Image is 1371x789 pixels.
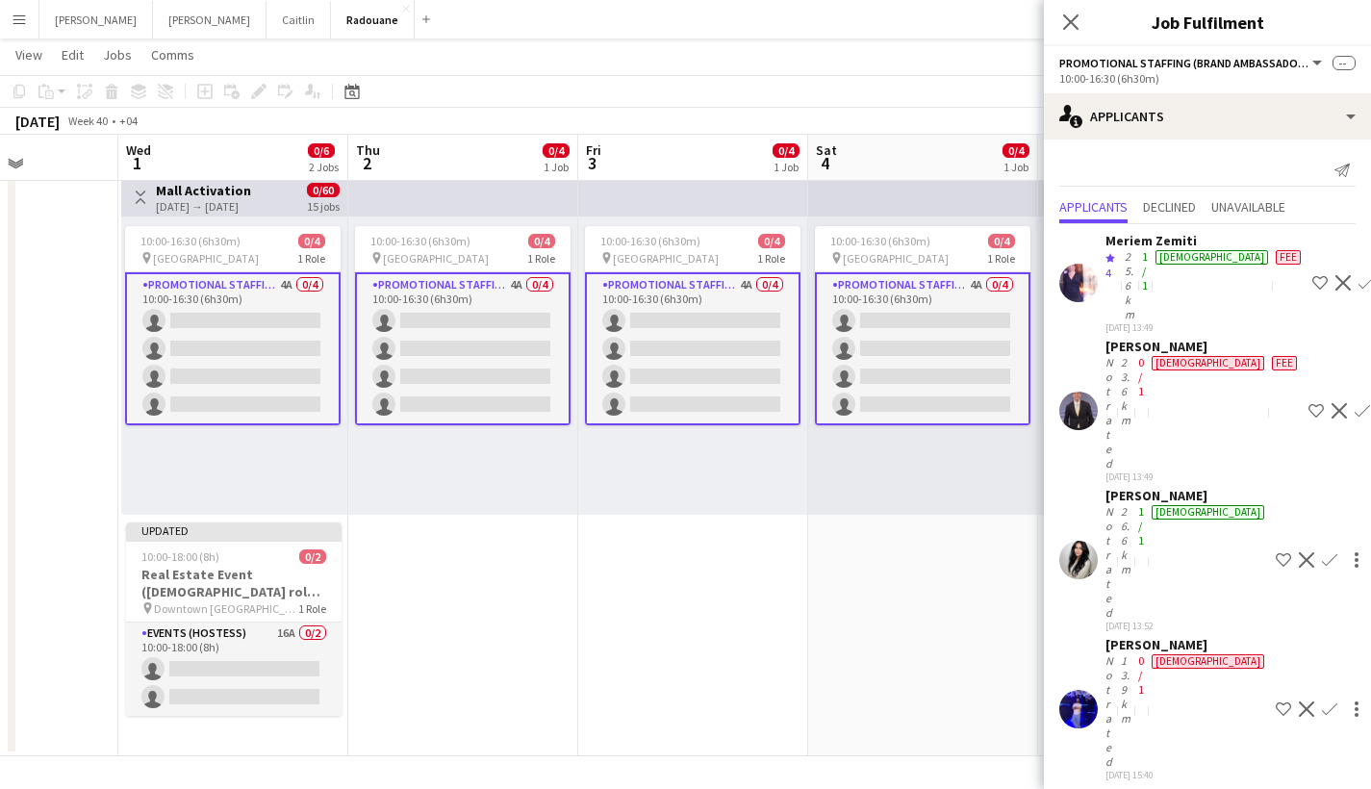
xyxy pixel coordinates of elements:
[1059,56,1325,70] button: Promotional Staffing (Brand Ambassadors)
[815,272,1030,425] app-card-role: Promotional Staffing (Brand Ambassadors)4A0/410:00-16:30 (6h30m)
[757,251,785,266] span: 1 Role
[308,143,335,158] span: 0/6
[758,234,785,248] span: 0/4
[1105,471,1301,483] div: [DATE] 13:49
[123,152,151,174] span: 1
[583,152,601,174] span: 3
[39,1,153,38] button: [PERSON_NAME]
[153,1,267,38] button: [PERSON_NAME]
[299,549,326,564] span: 0/2
[1105,504,1117,620] div: Not rated
[1059,200,1128,214] span: Applicants
[125,226,341,425] div: 10:00-16:30 (6h30m)0/4 [GEOGRAPHIC_DATA]1 RolePromotional Staffing (Brand Ambassadors)4A0/410:00-...
[1268,355,1301,471] div: Crew has different fees then in role
[151,46,194,64] span: Comms
[356,141,380,159] span: Thu
[298,234,325,248] span: 0/4
[126,623,342,716] app-card-role: Events (Hostess)16A0/210:00-18:00 (8h)
[143,42,202,67] a: Comms
[383,251,489,266] span: [GEOGRAPHIC_DATA]
[1105,355,1117,471] div: Not rated
[1105,266,1111,280] span: 4
[585,226,800,425] app-job-card: 10:00-16:30 (6h30m)0/4 [GEOGRAPHIC_DATA]1 RolePromotional Staffing (Brand Ambassadors)4A0/410:00-...
[126,141,151,159] span: Wed
[1105,653,1117,769] div: Not rated
[54,42,91,67] a: Edit
[103,46,132,64] span: Jobs
[1117,653,1134,769] div: 13.9km
[126,522,342,538] div: Updated
[774,160,799,174] div: 1 Job
[8,42,50,67] a: View
[816,141,837,159] span: Sat
[119,114,138,128] div: +04
[528,234,555,248] span: 0/4
[527,251,555,266] span: 1 Role
[1152,505,1264,520] div: [DEMOGRAPHIC_DATA]
[1211,200,1285,214] span: Unavailable
[830,234,930,248] span: 10:00-16:30 (6h30m)
[156,199,251,214] div: [DATE] → [DATE]
[1117,504,1134,620] div: 26.6km
[1272,249,1305,321] div: Crew has different fees then in role
[1105,620,1268,632] div: [DATE] 13:52
[1276,250,1301,265] span: Fee
[355,226,571,425] div: 10:00-16:30 (6h30m)0/4 [GEOGRAPHIC_DATA]1 RolePromotional Staffing (Brand Ambassadors)4A0/410:00-...
[353,152,380,174] span: 2
[154,601,298,616] span: Downtown [GEOGRAPHIC_DATA]
[815,226,1030,425] app-job-card: 10:00-16:30 (6h30m)0/4 [GEOGRAPHIC_DATA]1 RolePromotional Staffing (Brand Ambassadors)4A0/410:00-...
[95,42,140,67] a: Jobs
[141,549,219,564] span: 10:00-18:00 (8h)
[544,160,569,174] div: 1 Job
[613,251,719,266] span: [GEOGRAPHIC_DATA]
[298,601,326,616] span: 1 Role
[1059,71,1356,86] div: 10:00-16:30 (6h30m)
[1152,356,1264,370] div: [DEMOGRAPHIC_DATA]
[843,251,949,266] span: [GEOGRAPHIC_DATA]
[1003,160,1028,174] div: 1 Job
[987,251,1015,266] span: 1 Role
[1105,321,1305,334] div: [DATE] 13:49
[63,114,112,128] span: Week 40
[1044,93,1371,140] div: Applicants
[1138,653,1144,697] app-skills-label: 0/1
[773,143,800,158] span: 0/4
[1138,355,1144,398] app-skills-label: 0/1
[1105,636,1268,653] div: [PERSON_NAME]
[15,112,60,131] div: [DATE]
[1003,143,1029,158] span: 0/4
[307,183,340,197] span: 0/60
[153,251,259,266] span: [GEOGRAPHIC_DATA]
[813,152,837,174] span: 4
[125,272,341,425] app-card-role: Promotional Staffing (Brand Ambassadors)4A0/410:00-16:30 (6h30m)
[1152,654,1264,669] div: [DEMOGRAPHIC_DATA]
[355,272,571,425] app-card-role: Promotional Staffing (Brand Ambassadors)4A0/410:00-16:30 (6h30m)
[1105,338,1301,355] div: [PERSON_NAME]
[1333,56,1356,70] span: --
[62,46,84,64] span: Edit
[370,234,470,248] span: 10:00-16:30 (6h30m)
[543,143,570,158] span: 0/4
[309,160,339,174] div: 2 Jobs
[1059,56,1309,70] span: Promotional Staffing (Brand Ambassadors)
[140,234,241,248] span: 10:00-16:30 (6h30m)
[297,251,325,266] span: 1 Role
[1138,504,1144,547] app-skills-label: 1/1
[1121,249,1138,321] div: 25.6km
[1105,232,1305,249] div: Meriem Zemiti
[1117,355,1134,471] div: 23.6km
[600,234,700,248] span: 10:00-16:30 (6h30m)
[156,182,251,199] h3: Mall Activation
[331,1,415,38] button: Radouane
[1044,10,1371,35] h3: Job Fulfilment
[126,566,342,600] h3: Real Estate Event ([DEMOGRAPHIC_DATA] role) [GEOGRAPHIC_DATA]
[586,141,601,159] span: Fri
[267,1,331,38] button: Caitlin
[1142,249,1148,293] app-skills-label: 1/1
[126,522,342,716] app-job-card: Updated10:00-18:00 (8h)0/2Real Estate Event ([DEMOGRAPHIC_DATA] role) [GEOGRAPHIC_DATA] Downtown ...
[1105,487,1268,504] div: [PERSON_NAME]
[585,272,800,425] app-card-role: Promotional Staffing (Brand Ambassadors)4A0/410:00-16:30 (6h30m)
[1272,356,1297,370] span: Fee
